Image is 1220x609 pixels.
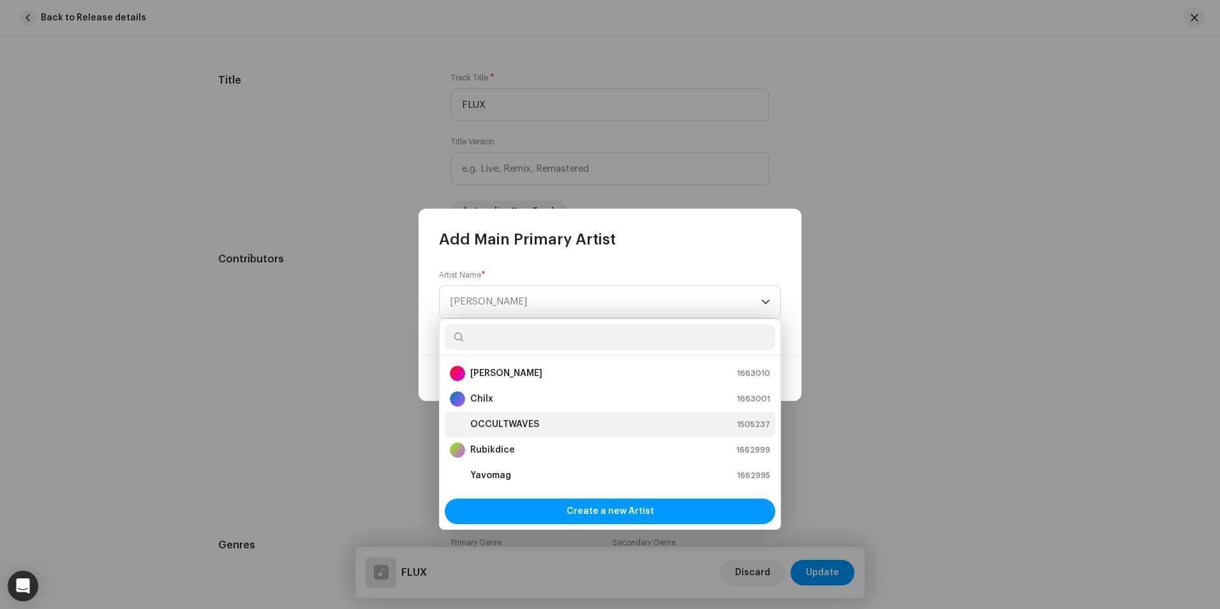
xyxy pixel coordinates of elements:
span: 1663001 [737,393,770,405]
img: e871dbe6-ed33-4b8e-abce-c16760cd8c03 [450,417,465,432]
span: [PERSON_NAME] [450,297,527,306]
label: Artist Name [439,270,486,280]
li: Yavomag [445,463,775,488]
img: f3f4a343-2714-49b9-8675-700ca390eecb [450,468,465,483]
div: Open Intercom Messenger [8,571,38,601]
strong: [PERSON_NAME] [470,367,542,380]
div: dropdown trigger [761,286,770,318]
strong: Yavomag [470,469,511,482]
span: Add Main Primary Artist [439,229,616,250]
span: Select Artist [450,286,761,318]
strong: OCCULTWAVES [470,418,539,431]
strong: Chilx [470,393,493,405]
span: 1662999 [736,444,770,456]
ul: Option List [440,356,780,493]
span: Create a new Artist [567,499,654,524]
strong: Rubikdice [470,444,515,456]
span: 1663010 [737,367,770,380]
li: Chilx [445,386,775,412]
span: 1662995 [737,469,770,482]
li: Rubikdice [445,437,775,463]
li: Alexandros Papantoniou [445,361,775,386]
span: 1505237 [737,418,770,431]
li: OCCULTWAVES [445,412,775,437]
